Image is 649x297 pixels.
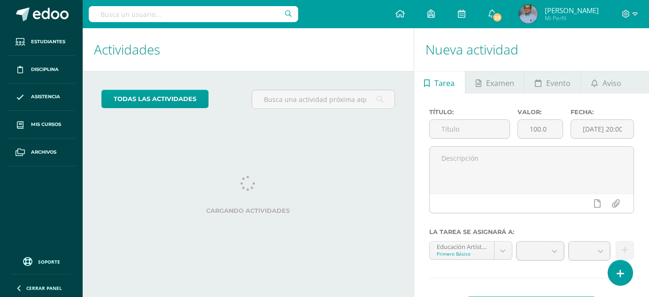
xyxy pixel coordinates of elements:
[31,93,60,101] span: Asistencia
[518,120,563,138] input: Puntos máximos
[429,109,510,116] label: Título:
[252,90,394,109] input: Busca una actividad próxima aquí...
[581,71,631,94] a: Aviso
[8,56,75,84] a: Disciplina
[31,66,59,73] span: Disciplina
[518,109,563,116] label: Valor:
[546,72,571,94] span: Evento
[101,207,395,214] label: Cargando actividades
[26,285,62,291] span: Cerrar panel
[545,6,599,15] span: [PERSON_NAME]
[525,71,580,94] a: Evento
[8,111,75,139] a: Mis cursos
[519,5,538,23] img: c9224ec7d4d01837cccb8d1b30e13377.png
[31,121,61,128] span: Mis cursos
[31,38,65,46] span: Estudiantes
[430,120,510,138] input: Título
[437,242,487,250] div: Educación Artística: Educación Musical 'A'
[465,71,524,94] a: Examen
[429,228,634,235] label: La tarea se asignará a:
[89,6,298,22] input: Busca un usuario...
[94,28,402,71] h1: Actividades
[8,139,75,166] a: Archivos
[492,12,502,23] span: 33
[31,148,56,156] span: Archivos
[8,84,75,111] a: Asistencia
[486,72,514,94] span: Examen
[101,90,209,108] a: todas las Actividades
[571,109,634,116] label: Fecha:
[571,120,634,138] input: Fecha de entrega
[430,242,512,259] a: Educación Artística: Educación Musical 'A'Primero Básico
[414,71,465,94] a: Tarea
[545,14,599,22] span: Mi Perfil
[425,28,638,71] h1: Nueva actividad
[434,72,455,94] span: Tarea
[8,28,75,56] a: Estudiantes
[38,258,60,265] span: Soporte
[603,72,621,94] span: Aviso
[437,250,487,257] div: Primero Básico
[11,255,71,267] a: Soporte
